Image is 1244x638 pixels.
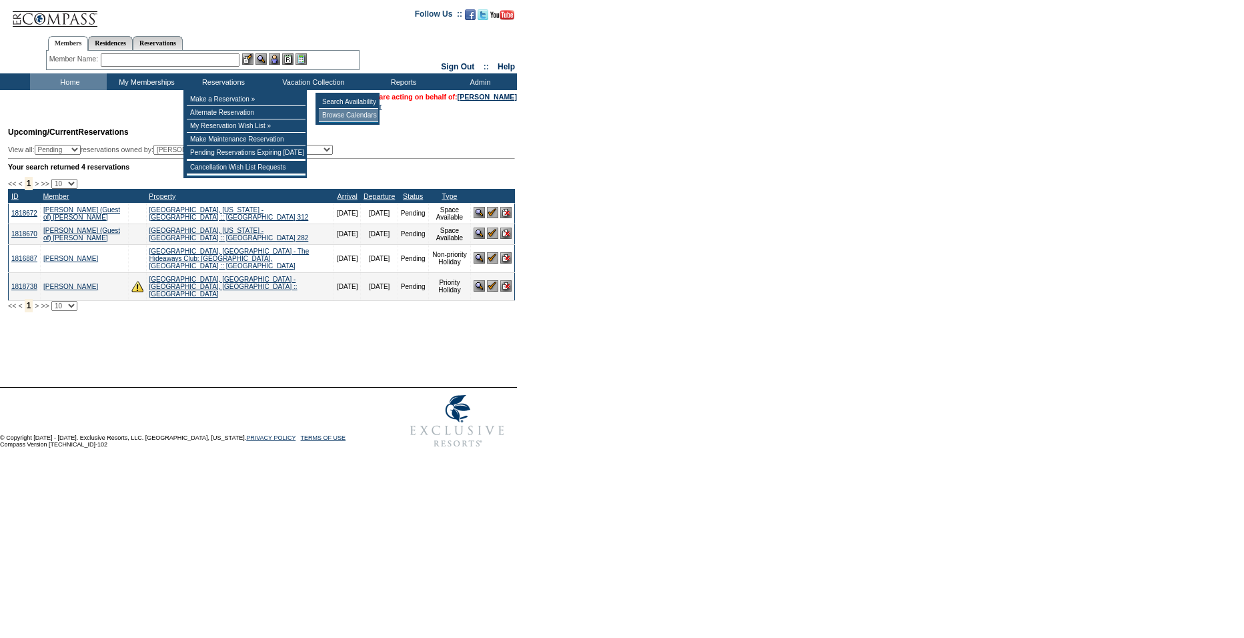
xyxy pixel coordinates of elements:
[246,434,295,441] a: PRIVACY POLICY
[487,280,498,292] img: Confirm Reservation
[11,192,19,200] a: ID
[43,283,98,290] a: [PERSON_NAME]
[149,192,175,200] a: Property
[319,109,378,122] td: Browse Calendars
[187,93,305,106] td: Make a Reservation »
[49,53,101,65] div: Member Name:
[35,180,39,188] span: >
[364,73,440,90] td: Reports
[18,302,22,310] span: <
[8,145,339,155] div: View all: reservations owned by:
[428,203,471,224] td: Space Available
[474,228,485,239] img: View Reservation
[149,248,309,270] a: [GEOGRAPHIC_DATA], [GEOGRAPHIC_DATA] - The Hideaways Club: [GEOGRAPHIC_DATA], [GEOGRAPHIC_DATA] :...
[41,302,49,310] span: >>
[500,207,512,218] img: Cancel Reservation
[269,53,280,65] img: Impersonate
[498,62,515,71] a: Help
[41,180,49,188] span: >>
[25,177,33,190] span: 1
[465,9,476,20] img: Become our fan on Facebook
[30,73,107,90] td: Home
[149,276,297,298] a: [GEOGRAPHIC_DATA], [GEOGRAPHIC_DATA] - [GEOGRAPHIC_DATA], [GEOGRAPHIC_DATA] :: [GEOGRAPHIC_DATA]
[282,53,293,65] img: Reservations
[474,280,485,292] img: View Reservation
[398,244,428,272] td: Pending
[361,244,398,272] td: [DATE]
[484,62,489,71] span: ::
[474,252,485,264] img: View Reservation
[133,36,183,50] a: Reservations
[187,106,305,119] td: Alternate Reservation
[301,434,346,441] a: TERMS OF USE
[8,127,78,137] span: Upcoming/Current
[18,180,22,188] span: <
[361,224,398,244] td: [DATE]
[43,227,120,242] a: [PERSON_NAME] (Guest of) [PERSON_NAME]
[500,280,512,292] img: Cancel Reservation
[465,13,476,21] a: Become our fan on Facebook
[500,228,512,239] img: Cancel Reservation
[334,244,360,272] td: [DATE]
[255,53,267,65] img: View
[48,36,89,51] a: Members
[490,10,514,20] img: Subscribe to our YouTube Channel
[364,93,517,101] span: You are acting on behalf of:
[187,161,305,174] td: Cancellation Wish List Requests
[490,13,514,21] a: Subscribe to our YouTube Channel
[398,272,428,300] td: Pending
[187,119,305,133] td: My Reservation Wish List »
[478,9,488,20] img: Follow us on Twitter
[11,230,37,238] a: 1818670
[149,227,309,242] a: [GEOGRAPHIC_DATA], [US_STATE] - [GEOGRAPHIC_DATA] :: [GEOGRAPHIC_DATA] 282
[187,146,305,159] td: Pending Reservations Expiring [DATE]
[8,302,16,310] span: <<
[398,203,428,224] td: Pending
[260,73,364,90] td: Vacation Collection
[441,62,474,71] a: Sign Out
[107,73,183,90] td: My Memberships
[428,272,471,300] td: Priority Holiday
[428,224,471,244] td: Space Available
[149,206,309,221] a: [GEOGRAPHIC_DATA], [US_STATE] - [GEOGRAPHIC_DATA] :: [GEOGRAPHIC_DATA] 312
[458,93,517,101] a: [PERSON_NAME]
[43,192,69,200] a: Member
[43,255,98,262] a: [PERSON_NAME]
[474,207,485,218] img: View Reservation
[403,192,423,200] a: Status
[334,203,360,224] td: [DATE]
[8,127,129,137] span: Reservations
[487,252,498,264] img: Confirm Reservation
[364,192,395,200] a: Departure
[398,224,428,244] td: Pending
[487,207,498,218] img: Confirm Reservation
[88,36,133,50] a: Residences
[131,280,143,292] img: There are insufficient days and/or tokens to cover this reservation
[428,244,471,272] td: Non-priority Holiday
[35,302,39,310] span: >
[338,192,358,200] a: Arrival
[242,53,253,65] img: b_edit.gif
[183,73,260,90] td: Reservations
[415,8,462,24] td: Follow Us ::
[295,53,307,65] img: b_calculator.gif
[43,206,120,221] a: [PERSON_NAME] (Guest of) [PERSON_NAME]
[361,203,398,224] td: [DATE]
[398,388,517,454] img: Exclusive Resorts
[440,73,517,90] td: Admin
[334,272,360,300] td: [DATE]
[478,13,488,21] a: Follow us on Twitter
[11,255,37,262] a: 1816887
[319,95,378,109] td: Search Availability
[11,210,37,217] a: 1818672
[361,272,398,300] td: [DATE]
[8,163,515,171] div: Your search returned 4 reservations
[442,192,457,200] a: Type
[334,224,360,244] td: [DATE]
[187,133,305,146] td: Make Maintenance Reservation
[25,299,33,312] span: 1
[11,283,37,290] a: 1818738
[500,252,512,264] img: Cancel Reservation
[8,180,16,188] span: <<
[487,228,498,239] img: Confirm Reservation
